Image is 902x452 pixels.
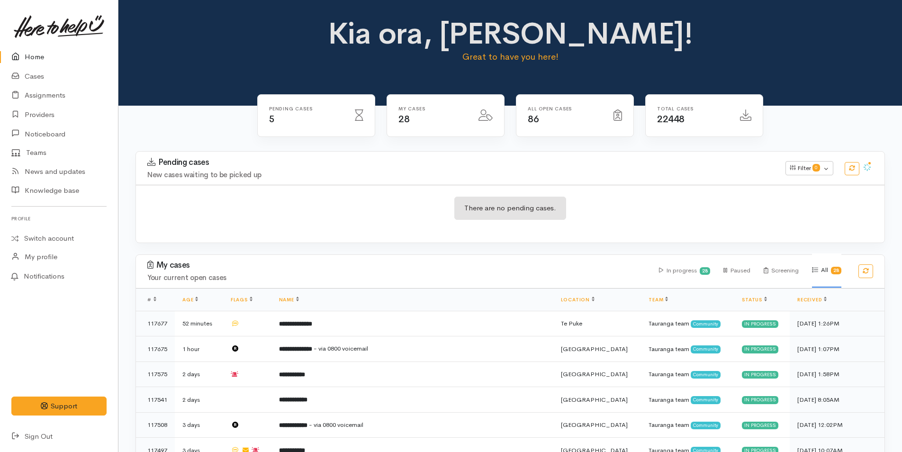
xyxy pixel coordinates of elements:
[641,362,734,387] td: Tauranga team
[231,297,253,303] a: Flags
[742,297,767,303] a: Status
[147,158,774,167] h3: Pending cases
[790,412,884,438] td: [DATE] 12:02PM
[641,311,734,336] td: Tauranga team
[269,113,275,125] span: 5
[742,422,778,429] div: In progress
[136,387,175,413] td: 117541
[398,106,467,111] h6: My cases
[175,362,223,387] td: 2 days
[136,336,175,362] td: 117675
[657,106,729,111] h6: Total cases
[11,212,107,225] h6: Profile
[326,50,695,63] p: Great to have you here!
[561,370,628,378] span: [GEOGRAPHIC_DATA]
[790,311,884,336] td: [DATE] 1:26PM
[785,161,833,175] button: Filter0
[691,396,721,404] span: Community
[812,164,820,172] span: 0
[136,311,175,336] td: 117677
[790,387,884,413] td: [DATE] 8:05AM
[398,113,409,125] span: 28
[269,106,343,111] h6: Pending cases
[641,387,734,413] td: Tauranga team
[833,267,839,273] b: 28
[175,336,223,362] td: 1 hour
[561,396,628,404] span: [GEOGRAPHIC_DATA]
[528,106,602,111] h6: All Open cases
[657,113,685,125] span: 22448
[764,254,799,288] div: Screening
[561,421,628,429] span: [GEOGRAPHIC_DATA]
[649,297,668,303] a: Team
[659,254,711,288] div: In progress
[309,421,363,429] span: - via 0800 voicemail
[326,17,695,50] h1: Kia ora, [PERSON_NAME]!
[812,253,841,288] div: All
[742,345,778,353] div: In progress
[175,311,223,336] td: 52 minutes
[136,362,175,387] td: 117575
[561,345,628,353] span: [GEOGRAPHIC_DATA]
[790,362,884,387] td: [DATE] 1:58PM
[136,412,175,438] td: 117508
[691,320,721,328] span: Community
[561,297,595,303] a: Location
[797,297,827,303] a: Received
[742,320,778,328] div: In progress
[147,261,648,270] h3: My cases
[175,412,223,438] td: 3 days
[175,387,223,413] td: 2 days
[147,297,156,303] span: #
[11,397,107,416] button: Support
[691,371,721,379] span: Community
[314,344,368,353] span: - via 0800 voicemail
[742,396,778,404] div: In progress
[723,254,750,288] div: Paused
[641,412,734,438] td: Tauranga team
[691,345,721,353] span: Community
[147,274,648,282] h4: Your current open cases
[454,197,566,220] div: There are no pending cases.
[279,297,299,303] a: Name
[641,336,734,362] td: Tauranga team
[182,297,198,303] a: Age
[702,268,708,274] b: 28
[691,422,721,429] span: Community
[147,171,774,179] h4: New cases waiting to be picked up
[742,371,778,379] div: In progress
[561,319,582,327] span: Te Puke
[790,336,884,362] td: [DATE] 1:07PM
[528,113,539,125] span: 86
